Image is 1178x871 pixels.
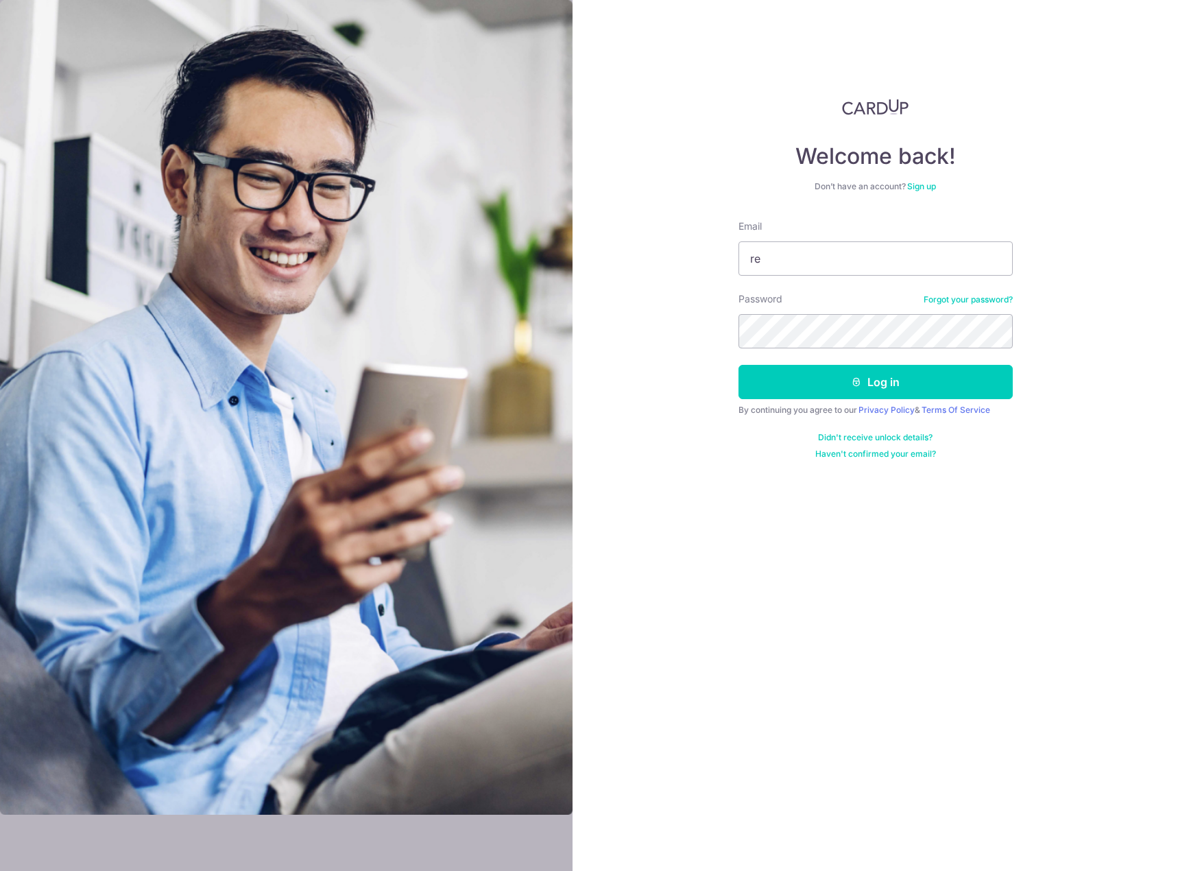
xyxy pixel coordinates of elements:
[924,294,1013,305] a: Forgot your password?
[738,219,762,233] label: Email
[815,449,936,460] a: Haven't confirmed your email?
[738,143,1013,170] h4: Welcome back!
[858,405,915,415] a: Privacy Policy
[907,181,936,191] a: Sign up
[922,405,990,415] a: Terms Of Service
[738,181,1013,192] div: Don’t have an account?
[818,432,933,443] a: Didn't receive unlock details?
[738,365,1013,399] button: Log in
[738,405,1013,416] div: By continuing you agree to our &
[738,292,782,306] label: Password
[738,241,1013,276] input: Enter your Email
[842,99,909,115] img: CardUp Logo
